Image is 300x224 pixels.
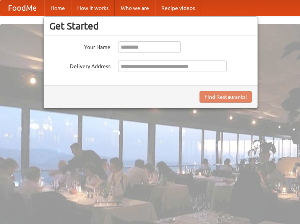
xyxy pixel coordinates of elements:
[49,60,110,70] label: Delivery Address
[71,0,115,16] a: How it works
[49,20,252,32] h3: Get Started
[199,91,252,103] button: Find Restaurants!
[49,41,110,51] label: Your Name
[115,0,155,16] a: Who we are
[44,0,71,16] a: Home
[155,0,201,16] a: Recipe videos
[0,0,44,16] a: FoodMe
